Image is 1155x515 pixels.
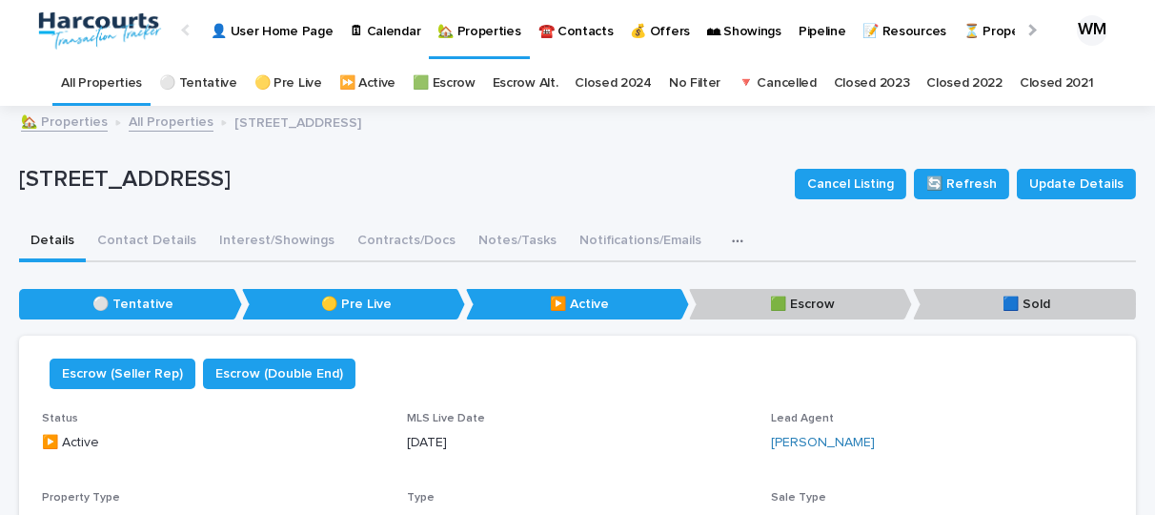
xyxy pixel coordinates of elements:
p: [DATE] [407,433,749,453]
p: [STREET_ADDRESS] [234,111,361,132]
span: Update Details [1029,175,1124,194]
p: ▶️ Active [42,433,384,453]
span: Status [42,413,78,424]
a: Closed 2023 [834,61,910,106]
span: 🔄 Refresh [926,175,997,194]
a: 🏡 Properties [21,110,108,132]
p: 🟩 Escrow [689,289,912,320]
button: Escrow (Double End) [203,359,355,389]
button: Escrow (Seller Rep) [50,359,195,389]
a: [PERSON_NAME] [771,433,875,453]
p: 🟡 Pre Live [242,289,465,320]
a: 🟡 Pre Live [254,61,322,106]
span: MLS Live Date [407,413,485,424]
button: Details [19,222,86,262]
button: Contracts/Docs [346,222,467,262]
span: Escrow (Seller Rep) [62,364,183,383]
a: No Filter [669,61,720,106]
button: Notes/Tasks [467,222,568,262]
span: Property Type [42,492,120,504]
a: Closed 2021 [1020,61,1094,106]
a: 🟩 Escrow [413,61,476,106]
p: ⚪️ Tentative [19,289,242,320]
img: aRr5UT5PQeWb03tlxx4P [38,11,162,50]
button: 🔄 Refresh [914,169,1009,199]
a: Closed 2022 [926,61,1003,106]
a: Escrow Alt. [493,61,558,106]
span: Sale Type [771,492,826,504]
a: ⚪️ Tentative [159,61,237,106]
a: ⏩ Active [339,61,396,106]
span: Cancel Listing [807,175,894,194]
a: Closed 2024 [575,61,652,106]
button: Cancel Listing [795,169,906,199]
button: Update Details [1017,169,1136,199]
span: Escrow (Double End) [215,364,343,383]
div: WM [1077,15,1107,46]
button: Notifications/Emails [568,222,713,262]
span: Type [407,492,435,504]
p: 🟦 Sold [913,289,1136,320]
p: ▶️ Active [466,289,689,320]
button: Contact Details [86,222,208,262]
a: All Properties [61,61,142,106]
button: Interest/Showings [208,222,346,262]
span: Lead Agent [771,413,834,424]
p: [STREET_ADDRESS] [19,166,780,194]
a: All Properties [129,110,213,132]
a: 🔻 Cancelled [738,61,817,106]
